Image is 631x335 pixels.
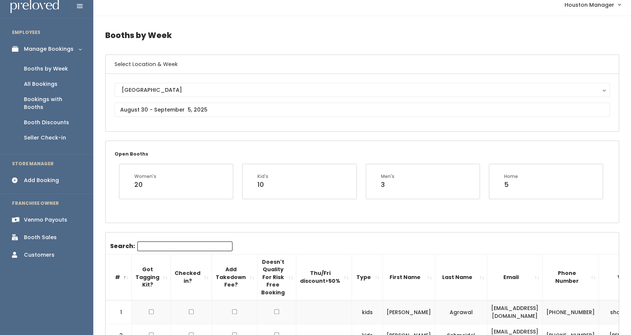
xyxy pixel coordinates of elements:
th: Doesn't Quality For Risk Free Booking : activate to sort column ascending [257,254,296,300]
td: 1 [106,300,132,324]
label: Search: [110,241,232,251]
th: Got Tagging Kit?: activate to sort column ascending [132,254,171,300]
div: All Bookings [24,80,57,88]
div: Women's [134,173,156,180]
div: Manage Bookings [24,45,74,53]
input: Search: [137,241,232,251]
span: Houston Manager [565,1,614,9]
h6: Select Location & Week [106,55,619,74]
th: Phone Number: activate to sort column ascending [543,254,599,300]
div: 10 [257,180,268,190]
th: #: activate to sort column descending [106,254,132,300]
th: Add Takedown Fee?: activate to sort column ascending [212,254,257,300]
div: Home [504,173,518,180]
th: Email: activate to sort column ascending [487,254,543,300]
div: Booth Discounts [24,119,69,126]
input: August 30 - September 5, 2025 [115,103,610,117]
td: [PERSON_NAME] [383,300,435,324]
td: [EMAIL_ADDRESS][DOMAIN_NAME] [487,300,543,324]
th: Type: activate to sort column ascending [352,254,383,300]
th: Last Name: activate to sort column ascending [435,254,487,300]
div: Bookings with Booths [24,96,81,111]
div: Add Booking [24,176,59,184]
div: Booths by Week [24,65,68,73]
div: 3 [381,180,394,190]
th: First Name: activate to sort column ascending [383,254,435,300]
div: Men's [381,173,394,180]
h4: Booths by Week [105,25,619,46]
div: Venmo Payouts [24,216,67,224]
div: Booth Sales [24,234,57,241]
div: Customers [24,251,54,259]
th: Thu/Fri discount&gt;50%: activate to sort column ascending [296,254,352,300]
td: [PHONE_NUMBER] [543,300,599,324]
div: 20 [134,180,156,190]
td: Agrawal [435,300,487,324]
th: Checked in?: activate to sort column ascending [171,254,212,300]
div: Seller Check-in [24,134,66,142]
div: Kid's [257,173,268,180]
small: Open Booths [115,151,148,157]
button: [GEOGRAPHIC_DATA] [115,83,610,97]
div: 5 [504,180,518,190]
td: kids [352,300,383,324]
div: [GEOGRAPHIC_DATA] [122,86,603,94]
